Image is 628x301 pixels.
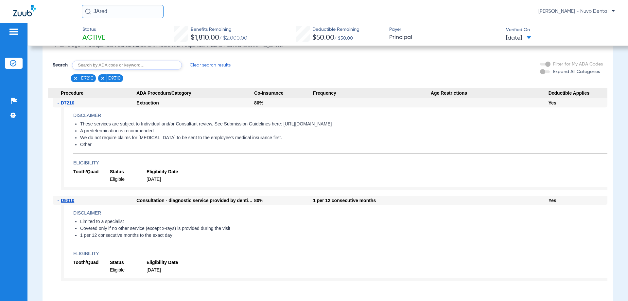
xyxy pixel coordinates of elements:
span: [DATE] [147,267,183,273]
iframe: Chat Widget [595,270,628,301]
span: Frequency [313,88,431,99]
span: [DATE] [147,176,183,182]
span: Principal [389,33,500,42]
h4: Eligibility [73,160,607,166]
span: Tooth/Quad [73,259,110,266]
span: [PERSON_NAME] - Nuvo Dental [538,8,615,15]
span: Eligible [110,176,147,182]
img: x.svg [73,76,78,81]
h4: Eligibility [73,250,607,257]
span: [DATE] [506,34,531,42]
span: Co-Insurance [254,88,313,99]
span: D9310 [61,198,74,203]
span: - [57,196,61,205]
span: Procedure [48,88,136,99]
div: Yes [549,196,607,205]
div: 80% [254,196,313,205]
div: Extraction [136,98,254,107]
h4: Disclaimer [73,112,607,119]
span: / $50.00 [334,36,353,41]
img: hamburger-icon [9,28,19,36]
li: These services are subject to Individual and/or Consultant review. See Submission Guidelines here... [80,121,607,127]
li: Covered only if no other service (except x-rays) is provided during the visit [80,226,607,232]
input: Search by ADA code or keyword… [72,61,182,70]
span: Expand All Categories [553,69,600,74]
span: Age Restrictions [431,88,549,99]
li: 1 per 12 consecutive months to the exact day [80,233,607,238]
span: Status [82,26,105,33]
img: x.svg [100,76,105,81]
span: ADA Procedure/Category [136,88,254,99]
span: - [57,98,61,107]
span: Eligibility Date [147,169,183,175]
span: Search [53,62,68,68]
span: Active [82,33,105,43]
div: Consultation - diagnostic service provided by dentist or physician other than requesting dentist ... [136,196,254,205]
label: Filter for My ADA Codes [552,61,603,68]
span: Status [110,169,147,175]
span: $50.00 [312,34,334,41]
span: Deductible Remaining [312,26,359,33]
span: Eligible [110,267,147,273]
span: Deductible Applies [549,88,607,99]
img: Search Icon [85,9,91,14]
span: Payer [389,26,500,33]
span: Tooth/Quad [73,169,110,175]
span: Eligibility Date [147,259,183,266]
span: / $2,000.00 [219,36,247,41]
span: D7210 [81,75,94,82]
span: Status [110,259,147,266]
input: Search for patients [82,5,164,18]
li: Other [80,142,607,148]
img: Zuub Logo [13,5,36,16]
li: Limited to a specialist [80,219,607,225]
span: D7210 [61,100,74,105]
span: Benefits Remaining [191,26,247,33]
span: Verified On [506,27,617,33]
li: Child age limit: Dependent dental will be terminated when dependent has turned [DEMOGRAPHIC_DATA]. [60,43,602,49]
span: $1,810.00 [191,34,219,41]
h4: Disclaimer [73,210,607,216]
span: D9310 [108,75,121,82]
li: A predetermination is recommended. [80,128,607,134]
div: 1 per 12 consecutive months [313,196,431,205]
span: Clear search results [190,62,231,68]
div: Yes [549,98,607,107]
li: We do not require claims for [MEDICAL_DATA] to be sent to the employee's medical insurance first. [80,135,607,141]
div: 80% [254,98,313,107]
